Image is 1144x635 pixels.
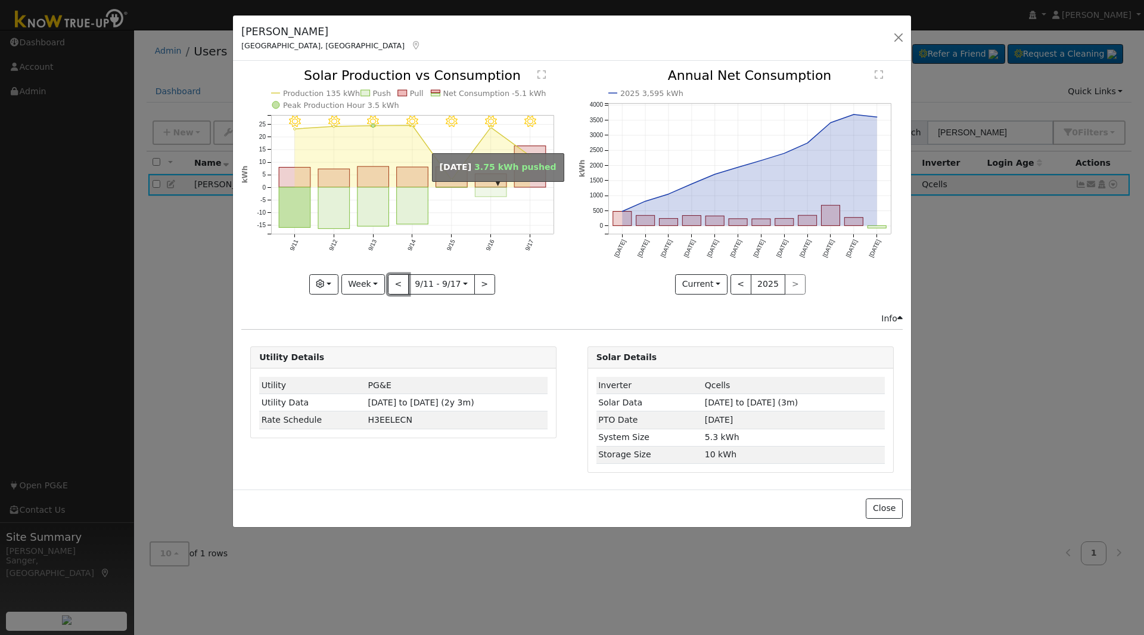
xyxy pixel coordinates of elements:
rect: onclick="" [357,187,389,226]
circle: onclick="" [490,126,492,129]
td: Storage Size [596,446,703,463]
rect: onclick="" [752,219,770,226]
text: [DATE] [798,238,812,258]
rect: onclick="" [821,206,840,226]
h5: [PERSON_NAME] [241,24,421,39]
text: 9/13 [367,238,378,252]
text: 10 [259,159,266,166]
span: [DATE] to [DATE] (2y 3m) [368,398,474,407]
text: -10 [257,209,266,216]
span: 10 kWh [705,450,736,459]
button: Week [341,274,385,295]
span: 3.75 kWh pushed [474,162,557,172]
rect: onclick="" [613,212,631,226]
div: Info [881,312,903,325]
text: [DATE] [821,238,835,258]
text: 9/17 [524,238,535,252]
rect: onclick="" [844,218,863,226]
text: Annual Net Consumption [667,68,831,83]
td: Solar Data [596,394,703,411]
text: Production 135 kWh [283,89,360,98]
rect: onclick="" [279,187,310,228]
rect: onclick="" [798,216,816,226]
button: Current [675,274,728,295]
text: [DATE] [729,238,742,258]
i: 9/14 - Clear [406,116,418,128]
text: 2025 3,595 kWh [620,89,683,98]
td: Utility Data [259,394,366,411]
circle: onclick="" [294,128,296,131]
circle: onclick="" [712,172,717,177]
span: [DATE] [705,415,733,425]
circle: onclick="" [875,115,879,120]
text: 500 [593,207,603,214]
text: Pull [410,89,424,98]
i: 9/17 - Clear [524,116,536,128]
text: 20 [259,134,266,140]
text: 3000 [589,132,603,138]
i: 9/12 - MostlyClear [328,116,340,128]
span: ID: 1434, authorized: 07/14/25 [705,380,730,390]
text: 2500 [589,147,603,154]
rect: onclick="" [397,168,428,188]
circle: onclick="" [411,125,414,127]
text: [DATE] [705,238,719,258]
span: [DATE] to [DATE] (3m) [705,398,798,407]
text: 1500 [589,178,603,184]
rect: onclick="" [475,187,507,197]
text: [DATE] [775,238,789,258]
rect: onclick="" [318,187,350,228]
text: Solar Production vs Consumption [304,68,521,83]
text: 9/11 [288,238,299,252]
text: 5 [263,172,266,178]
i: 9/15 - Clear [446,116,458,128]
text: Net Consumption -5.1 kWh [443,89,546,98]
rect: onclick="" [279,168,310,187]
rect: onclick="" [636,216,654,226]
text: 9/15 [446,238,456,252]
rect: onclick="" [357,167,389,188]
circle: onclick="" [828,120,833,125]
text: [DATE] [659,238,673,258]
text: [DATE] [868,238,881,258]
text: 0 [599,223,603,230]
circle: onclick="" [371,124,375,128]
td: PTO Date [596,411,703,429]
circle: onclick="" [851,112,856,117]
text: 3500 [589,117,603,123]
button: < [730,274,751,295]
circle: onclick="" [643,199,648,204]
text: kWh [578,160,586,178]
text: 9/14 [406,238,417,252]
rect: onclick="" [682,216,701,226]
text: 9/16 [485,238,496,252]
text: 9/12 [328,238,338,252]
td: System Size [596,429,703,446]
i: 9/13 - Clear [368,116,380,128]
text: -5 [260,197,266,203]
button: 9/11 - 9/17 [408,274,475,295]
button: Close [866,498,902,519]
strong: [DATE] [440,162,472,172]
rect: onclick="" [729,219,747,226]
circle: onclick="" [620,209,624,214]
text: 0 [263,184,266,191]
text: [DATE] [752,238,766,258]
circle: onclick="" [332,125,335,128]
text: 2000 [589,162,603,169]
strong: Solar Details [596,352,657,362]
text: 1000 [589,193,603,199]
text:  [875,70,883,79]
text: [DATE] [682,238,696,258]
text: 25 [259,121,266,128]
a: Map [411,41,421,50]
rect: onclick="" [515,146,546,187]
button: > [474,274,495,295]
text: Peak Production Hour 3.5 kWh [283,101,399,110]
text: kWh [241,166,249,184]
text: 4000 [589,102,603,109]
rect: onclick="" [659,219,677,226]
text: [DATE] [844,238,858,258]
text:  [537,70,546,79]
span: ID: 17067421, authorized: 07/14/25 [368,380,391,390]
